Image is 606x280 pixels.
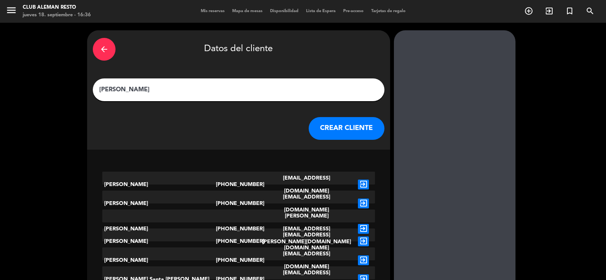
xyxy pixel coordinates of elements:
i: search [586,6,595,16]
div: [PHONE_NUMBER] [216,210,261,248]
i: exit_to_app [545,6,554,16]
i: add_circle_outline [524,6,533,16]
div: [EMAIL_ADDRESS][DOMAIN_NAME] [261,247,352,273]
div: [EMAIL_ADDRESS][DOMAIN_NAME] [261,172,352,197]
i: exit_to_app [358,180,369,189]
button: menu [6,5,17,19]
div: Datos del cliente [93,36,384,63]
div: jueves 18. septiembre - 16:36 [23,11,91,19]
span: Pre-acceso [339,9,367,13]
i: exit_to_app [358,255,369,265]
div: [PERSON_NAME] [102,172,216,197]
button: CREAR CLIENTE [309,117,384,140]
div: [PHONE_NUMBER] [216,228,261,254]
span: Disponibilidad [266,9,302,13]
span: Tarjetas de regalo [367,9,409,13]
div: [PHONE_NUMBER] [216,247,261,273]
div: [PERSON_NAME][EMAIL_ADDRESS][PERSON_NAME][DOMAIN_NAME] [261,210,352,248]
span: Lista de Espera [302,9,339,13]
div: [PHONE_NUMBER] [216,172,261,197]
div: [PHONE_NUMBER] [216,191,261,216]
i: exit_to_app [358,224,369,234]
div: [PERSON_NAME] [102,210,216,248]
input: Escriba nombre, correo electrónico o número de teléfono... [98,84,379,95]
span: Mapa de mesas [228,9,266,13]
i: exit_to_app [358,199,369,208]
i: exit_to_app [358,236,369,246]
div: [EMAIL_ADDRESS][DOMAIN_NAME] [261,191,352,216]
div: [PERSON_NAME] [102,191,216,216]
div: [PERSON_NAME] [102,228,216,254]
span: Mis reservas [197,9,228,13]
div: [EMAIL_ADDRESS][DOMAIN_NAME] [261,228,352,254]
i: menu [6,5,17,16]
i: turned_in_not [565,6,574,16]
i: arrow_back [100,45,109,54]
div: [PERSON_NAME] [102,247,216,273]
div: Club aleman resto [23,4,91,11]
